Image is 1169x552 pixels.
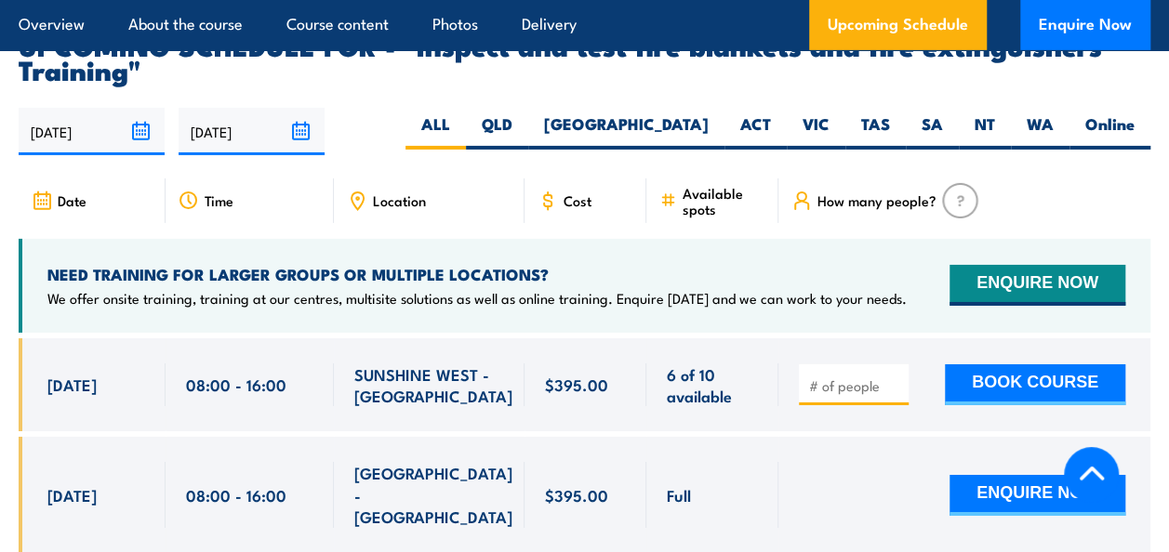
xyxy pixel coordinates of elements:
label: WA [1011,113,1069,150]
button: ENQUIRE NOW [950,475,1125,516]
span: 08:00 - 16:00 [186,484,286,506]
button: BOOK COURSE [945,364,1125,405]
button: ENQUIRE NOW [950,265,1125,306]
h4: NEED TRAINING FOR LARGER GROUPS OR MULTIPLE LOCATIONS? [47,264,907,284]
span: Full [667,484,691,506]
span: Time [205,192,233,208]
span: $395.00 [545,484,608,506]
p: We offer onsite training, training at our centres, multisite solutions as well as online training... [47,289,907,308]
span: [GEOGRAPHIC_DATA] - [GEOGRAPHIC_DATA] [354,462,512,527]
span: Cost [564,192,591,208]
input: From date [19,108,165,155]
label: Online [1069,113,1150,150]
span: 08:00 - 16:00 [186,374,286,395]
span: SUNSHINE WEST - [GEOGRAPHIC_DATA] [354,363,512,407]
label: VIC [787,113,845,150]
span: Location [373,192,426,208]
span: [DATE] [47,484,97,506]
label: ACT [724,113,787,150]
label: ALL [405,113,466,150]
span: $395.00 [545,374,608,395]
label: SA [906,113,959,150]
span: Available spots [683,185,765,217]
label: TAS [845,113,906,150]
h2: UPCOMING SCHEDULE FOR - "Inspect and test fire blankets and fire extinguishers Training" [19,33,1150,81]
span: [DATE] [47,374,97,395]
label: [GEOGRAPHIC_DATA] [528,113,724,150]
span: How many people? [817,192,937,208]
label: QLD [466,113,528,150]
span: 6 of 10 available [667,363,758,407]
label: NT [959,113,1011,150]
input: To date [179,108,325,155]
span: Date [58,192,86,208]
input: # of people [809,376,902,395]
